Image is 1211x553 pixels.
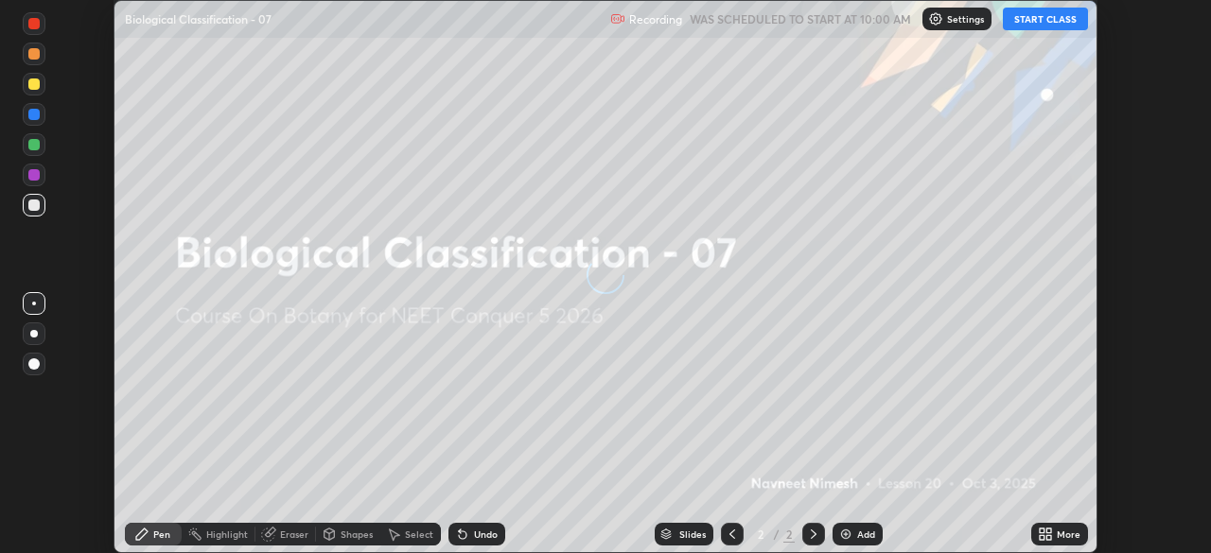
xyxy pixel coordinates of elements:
img: add-slide-button [838,527,853,542]
div: More [1057,529,1080,539]
div: / [774,528,780,540]
div: Pen [153,529,170,539]
div: 2 [783,526,795,543]
div: 2 [751,528,770,540]
button: START CLASS [1003,8,1088,30]
div: Highlight [206,529,248,539]
div: Slides [679,529,706,539]
p: Recording [629,12,682,26]
img: recording.375f2c34.svg [610,11,625,26]
h5: WAS SCHEDULED TO START AT 10:00 AM [690,10,911,27]
div: Shapes [341,529,373,539]
div: Undo [474,529,498,539]
div: Eraser [280,529,308,539]
p: Settings [947,14,984,24]
div: Select [405,529,433,539]
div: Add [857,529,875,539]
p: Biological Classification - 07 [125,11,272,26]
img: class-settings-icons [928,11,943,26]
